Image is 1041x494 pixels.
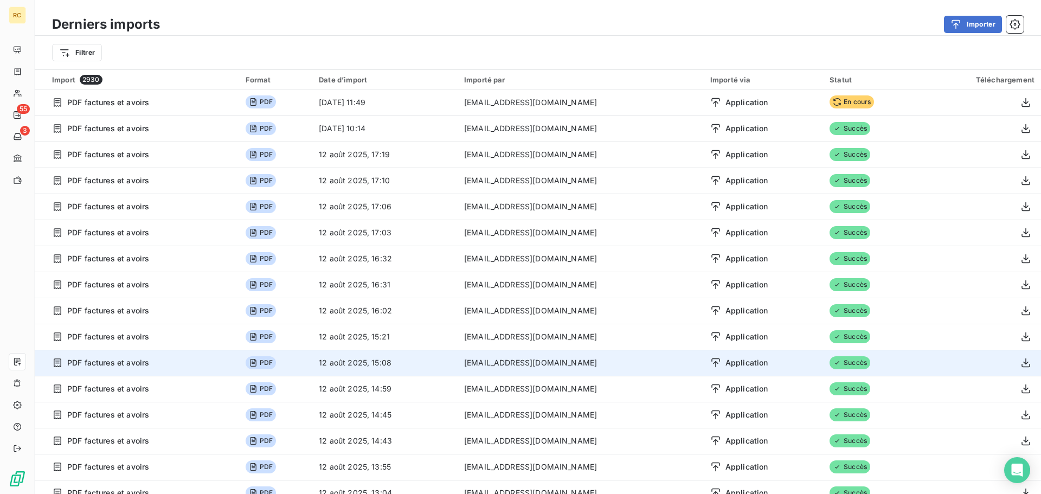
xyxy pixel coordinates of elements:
[830,356,870,369] span: Succès
[312,89,458,116] td: [DATE] 11:49
[458,194,704,220] td: [EMAIL_ADDRESS][DOMAIN_NAME]
[246,75,306,84] div: Format
[246,356,276,369] span: PDF
[246,252,276,265] span: PDF
[458,402,704,428] td: [EMAIL_ADDRESS][DOMAIN_NAME]
[319,75,451,84] div: Date d’import
[725,227,768,238] span: Application
[830,95,874,108] span: En cours
[830,278,870,291] span: Succès
[1004,457,1030,483] div: Open Intercom Messenger
[458,246,704,272] td: [EMAIL_ADDRESS][DOMAIN_NAME]
[830,408,870,421] span: Succès
[52,44,102,61] button: Filtrer
[246,174,276,187] span: PDF
[52,15,160,34] h3: Derniers imports
[312,168,458,194] td: 12 août 2025, 17:10
[710,75,817,84] div: Importé via
[725,305,768,316] span: Application
[458,142,704,168] td: [EMAIL_ADDRESS][DOMAIN_NAME]
[312,402,458,428] td: 12 août 2025, 14:45
[67,435,149,446] span: PDF factures et avoirs
[944,16,1002,33] button: Importer
[725,279,768,290] span: Application
[67,149,149,160] span: PDF factures et avoirs
[725,253,768,264] span: Application
[830,460,870,473] span: Succès
[246,304,276,317] span: PDF
[67,123,149,134] span: PDF factures et avoirs
[458,298,704,324] td: [EMAIL_ADDRESS][DOMAIN_NAME]
[312,376,458,402] td: 12 août 2025, 14:59
[312,116,458,142] td: [DATE] 10:14
[246,200,276,213] span: PDF
[458,324,704,350] td: [EMAIL_ADDRESS][DOMAIN_NAME]
[246,148,276,161] span: PDF
[458,454,704,480] td: [EMAIL_ADDRESS][DOMAIN_NAME]
[830,148,870,161] span: Succès
[725,149,768,160] span: Application
[312,454,458,480] td: 12 août 2025, 13:55
[67,97,149,108] span: PDF factures et avoirs
[458,350,704,376] td: [EMAIL_ADDRESS][DOMAIN_NAME]
[830,252,870,265] span: Succès
[246,278,276,291] span: PDF
[725,409,768,420] span: Application
[830,382,870,395] span: Succès
[67,305,149,316] span: PDF factures et avoirs
[725,175,768,186] span: Application
[246,330,276,343] span: PDF
[246,95,276,108] span: PDF
[246,122,276,135] span: PDF
[67,409,149,420] span: PDF factures et avoirs
[67,383,149,394] span: PDF factures et avoirs
[458,116,704,142] td: [EMAIL_ADDRESS][DOMAIN_NAME]
[67,279,149,290] span: PDF factures et avoirs
[9,106,25,124] a: 55
[458,428,704,454] td: [EMAIL_ADDRESS][DOMAIN_NAME]
[830,434,870,447] span: Succès
[464,75,697,84] div: Importé par
[458,89,704,116] td: [EMAIL_ADDRESS][DOMAIN_NAME]
[830,75,914,84] div: Statut
[458,376,704,402] td: [EMAIL_ADDRESS][DOMAIN_NAME]
[312,298,458,324] td: 12 août 2025, 16:02
[830,174,870,187] span: Succès
[312,272,458,298] td: 12 août 2025, 16:31
[67,175,149,186] span: PDF factures et avoirs
[312,194,458,220] td: 12 août 2025, 17:06
[312,324,458,350] td: 12 août 2025, 15:21
[9,7,26,24] div: RC
[312,220,458,246] td: 12 août 2025, 17:03
[725,331,768,342] span: Application
[246,434,276,447] span: PDF
[67,357,149,368] span: PDF factures et avoirs
[725,435,768,446] span: Application
[9,128,25,145] a: 3
[246,382,276,395] span: PDF
[927,75,1034,84] div: Téléchargement
[830,330,870,343] span: Succès
[20,126,30,136] span: 3
[67,461,149,472] span: PDF factures et avoirs
[246,460,276,473] span: PDF
[725,357,768,368] span: Application
[725,201,768,212] span: Application
[246,408,276,421] span: PDF
[80,75,102,85] span: 2930
[725,461,768,472] span: Application
[725,383,768,394] span: Application
[312,142,458,168] td: 12 août 2025, 17:19
[67,201,149,212] span: PDF factures et avoirs
[458,168,704,194] td: [EMAIL_ADDRESS][DOMAIN_NAME]
[9,470,26,487] img: Logo LeanPay
[52,75,233,85] div: Import
[458,272,704,298] td: [EMAIL_ADDRESS][DOMAIN_NAME]
[830,122,870,135] span: Succès
[67,227,149,238] span: PDF factures et avoirs
[312,246,458,272] td: 12 août 2025, 16:32
[830,200,870,213] span: Succès
[458,220,704,246] td: [EMAIL_ADDRESS][DOMAIN_NAME]
[67,253,149,264] span: PDF factures et avoirs
[67,331,149,342] span: PDF factures et avoirs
